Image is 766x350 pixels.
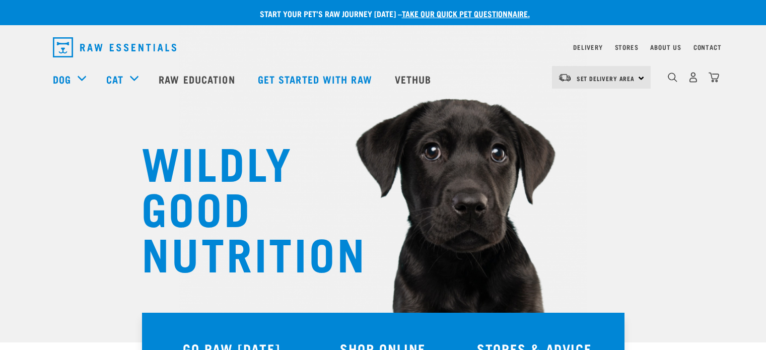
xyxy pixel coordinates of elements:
a: Cat [106,72,123,87]
a: Delivery [573,45,602,49]
img: van-moving.png [558,73,572,82]
img: user.png [688,72,699,83]
a: Contact [693,45,722,49]
a: Raw Education [149,59,247,99]
a: Vethub [385,59,444,99]
h1: WILDLY GOOD NUTRITION [142,138,343,274]
nav: dropdown navigation [45,33,722,61]
a: About Us [650,45,681,49]
img: Raw Essentials Logo [53,37,176,57]
span: Set Delivery Area [577,77,635,80]
a: take our quick pet questionnaire. [402,11,530,16]
a: Get started with Raw [248,59,385,99]
img: home-icon@2x.png [709,72,719,83]
a: Dog [53,72,71,87]
a: Stores [615,45,639,49]
img: home-icon-1@2x.png [668,73,677,82]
